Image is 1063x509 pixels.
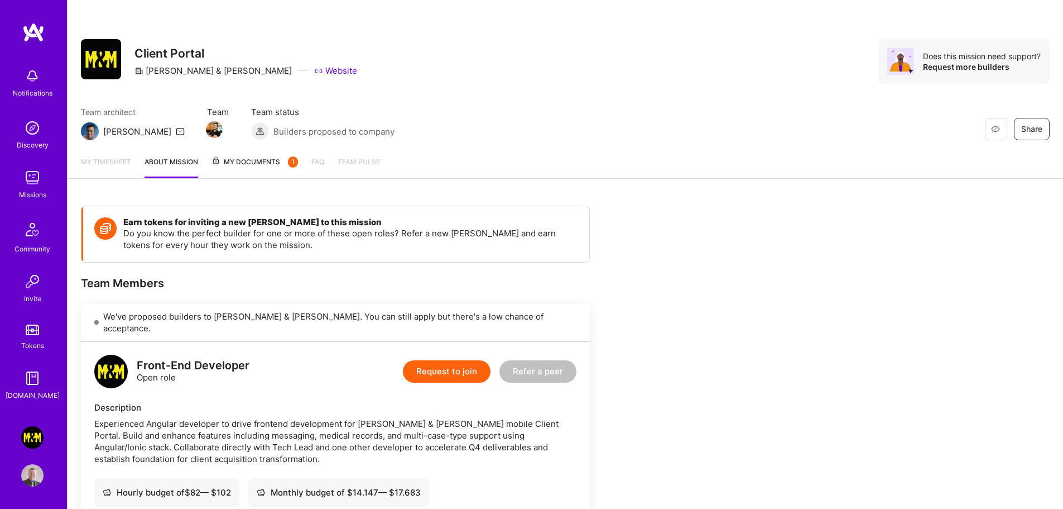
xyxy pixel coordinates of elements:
[19,216,46,243] img: Community
[273,126,395,137] span: Builders proposed to company
[257,488,265,497] i: icon Cash
[103,487,231,498] div: Hourly budget of $ 82 — $ 102
[94,418,576,465] div: Experienced Angular developer to drive frontend development for [PERSON_NAME] & [PERSON_NAME] mob...
[338,158,380,166] span: Team Pulse
[81,39,121,79] img: Company Logo
[137,360,249,383] div: Open role
[314,65,357,77] a: Website
[81,156,131,178] a: My timesheet
[403,360,490,383] button: Request to join
[257,487,421,498] div: Monthly budget of $ 14.147 — $ 17.683
[21,340,44,351] div: Tokens
[311,156,324,178] a: FAQ
[13,87,52,99] div: Notifications
[137,360,249,372] div: Front-End Developer
[207,120,222,139] a: Team Member Avatar
[94,402,576,413] div: Description
[211,156,298,178] a: My Documents1
[22,22,45,42] img: logo
[21,464,44,487] img: User Avatar
[21,270,44,293] img: Invite
[123,217,578,227] h4: Earn tokens for inviting a new [PERSON_NAME] to this mission
[1021,123,1042,135] span: Share
[134,65,292,77] div: [PERSON_NAME] & [PERSON_NAME]
[134,66,143,75] i: icon CompanyGray
[145,156,198,178] a: About Mission
[887,48,914,75] img: Avatar
[206,121,223,138] img: Team Member Avatar
[211,156,298,168] span: My Documents
[21,117,44,139] img: discovery
[21,167,44,189] img: teamwork
[94,355,128,388] img: logo
[19,189,46,201] div: Missions
[18,426,46,449] a: Morgan & Morgan: Client Portal
[81,304,590,341] div: We've proposed builders to [PERSON_NAME] & [PERSON_NAME]. You can still apply but there's a low c...
[134,46,357,60] h3: Client Portal
[251,106,395,118] span: Team status
[103,488,111,497] i: icon Cash
[176,127,185,136] i: icon Mail
[338,156,380,178] a: Team Pulse
[81,276,590,291] div: Team Members
[21,65,44,87] img: bell
[251,122,269,140] img: Builders proposed to company
[24,293,41,305] div: Invite
[6,389,60,401] div: [DOMAIN_NAME]
[81,122,99,140] img: Team Architect
[991,125,1000,134] i: icon EyeClosed
[15,243,50,255] div: Community
[26,325,39,335] img: tokens
[123,227,578,251] p: Do you know the perfect builder for one or more of these open roles? Refer a new [PERSON_NAME] an...
[103,126,171,137] div: [PERSON_NAME]
[94,217,117,240] img: Token icon
[288,156,298,168] div: 1
[923,61,1041,72] div: Request more builders
[499,360,576,383] button: Refer a peer
[1014,118,1050,140] button: Share
[207,106,229,118] span: Team
[21,367,44,389] img: guide book
[923,51,1041,61] div: Does this mission need support?
[81,106,185,118] span: Team architect
[17,139,49,151] div: Discovery
[18,464,46,487] a: User Avatar
[21,426,44,449] img: Morgan & Morgan: Client Portal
